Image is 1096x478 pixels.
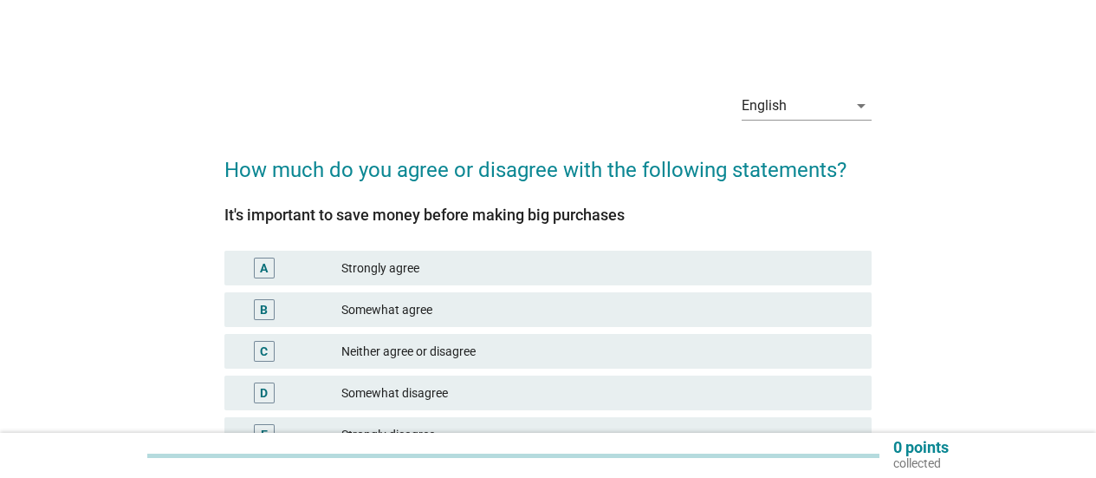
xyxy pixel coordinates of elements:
[851,95,872,116] i: arrow_drop_down
[261,426,268,444] div: E
[341,299,858,320] div: Somewhat agree
[742,98,787,114] div: English
[260,343,268,361] div: C
[341,424,858,445] div: Strongly disagree
[341,258,858,278] div: Strongly agree
[893,455,949,471] p: collected
[260,384,268,403] div: D
[260,259,268,278] div: A
[893,440,949,455] p: 0 points
[260,301,268,319] div: B
[224,203,872,226] div: It's important to save money before making big purchases
[224,137,872,186] h2: How much do you agree or disagree with the following statements?
[341,383,858,403] div: Somewhat disagree
[341,341,858,362] div: Neither agree or disagree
